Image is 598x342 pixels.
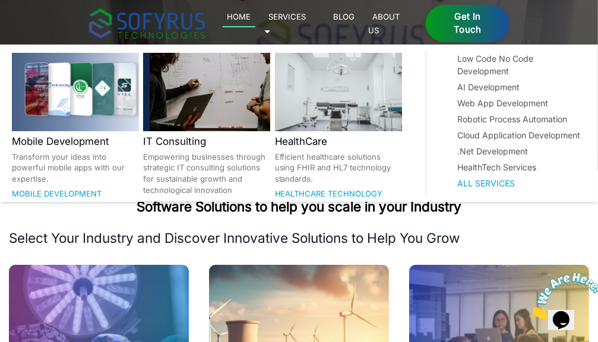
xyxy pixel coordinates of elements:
a: Mobile Development [12,189,102,198]
a: Web App Development [458,97,582,109]
a: Robotic Process Automation [458,113,582,125]
h2: IT Consulting [143,134,270,149]
p: Efficient healthcare solutions using FHIR and HL7 technology standards. [275,151,402,185]
h2: Software Solutions to help you scale in your Industry [9,198,589,216]
a: Low Code No Code Development [458,52,582,77]
h2: Mobile Development [12,134,139,149]
img: sofyrus [89,8,205,39]
a: IT Consulting [143,199,204,209]
a: All Services [458,177,582,189]
img: Chat attention grabber [5,5,78,52]
a: Home [223,9,255,27]
a: AI Development [458,81,582,93]
a: About Us [368,9,400,37]
a: .Net Development [458,145,582,157]
a: HealthTech Services [458,161,582,173]
a: Healthcare Technology Consulting [275,189,383,212]
p: Empowering businesses through strategic IT consulting solutions for sustainable growth and techno... [143,151,270,196]
p: Select Your Industry and Discover Innovative Solutions to Help You Grow [9,229,589,247]
iframe: chat widget [524,268,598,324]
h2: HealthCare [275,134,402,149]
a: Blog [329,9,359,24]
a: Cloud Application Development [458,129,582,141]
a: Get in Touch [426,5,509,43]
p: Transform your ideas into powerful mobile apps with our expertise. [12,151,139,185]
a: Services 🞃 [264,9,306,37]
